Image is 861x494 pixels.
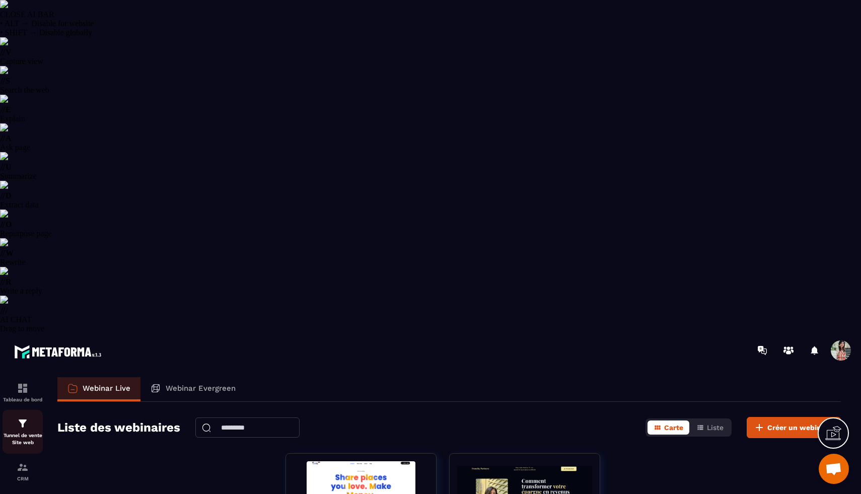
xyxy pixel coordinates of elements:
[707,424,724,432] span: Liste
[767,422,834,433] span: Créer un webinaire
[166,384,236,393] p: Webinar Evergreen
[3,454,43,489] a: formationformationCRM
[17,417,29,430] img: formation
[690,420,730,435] button: Liste
[83,384,130,393] p: Webinar Live
[3,432,43,446] p: Tunnel de vente Site web
[747,417,841,438] button: Créer un webinaire
[3,375,43,410] a: formationformationTableau de bord
[648,420,689,435] button: Carte
[3,397,43,402] p: Tableau de bord
[819,454,849,484] div: Ouvrir le chat
[3,410,43,454] a: formationformationTunnel de vente Site web
[57,417,180,438] h2: Liste des webinaires
[17,382,29,394] img: formation
[17,461,29,473] img: formation
[14,342,105,361] img: logo
[3,476,43,481] p: CRM
[57,377,140,401] a: Webinar Live
[664,424,683,432] span: Carte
